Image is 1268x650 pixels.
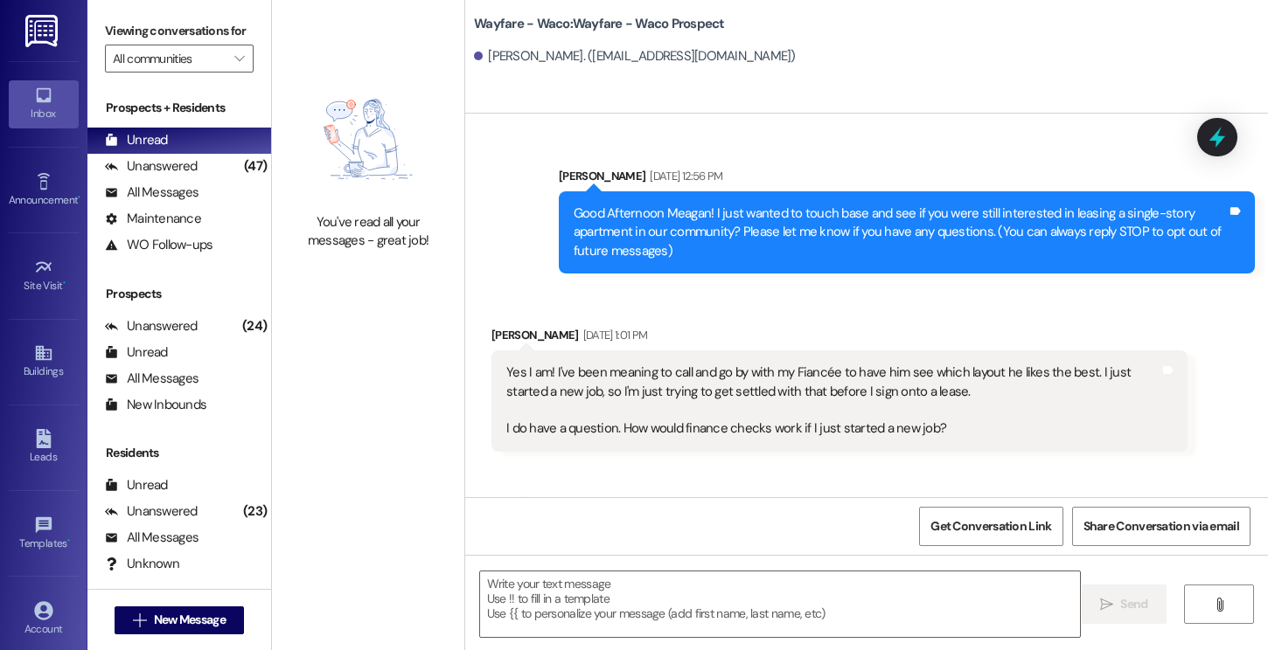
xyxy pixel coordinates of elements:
div: [DATE] 1:01 PM [579,326,648,344]
a: Buildings [9,338,79,385]
div: Unanswered [105,317,198,335]
div: Unknown [105,555,179,573]
b: Wayfare - Waco: Wayfare - Waco Prospect [474,15,725,33]
div: Unanswered [105,502,198,521]
a: Account [9,596,79,643]
div: (24) [238,313,271,340]
span: • [67,535,70,547]
span: New Message [154,611,226,629]
span: Send [1120,595,1147,613]
div: All Messages [105,370,199,388]
div: (47) [240,153,271,180]
i:  [234,52,244,66]
span: Share Conversation via email [1083,517,1239,536]
button: Send [1082,584,1167,624]
i:  [1213,598,1226,612]
a: Leads [9,424,79,471]
div: Good Afternoon Meagan! I just wanted to touch base and see if you were still interested in leasin... [574,204,1227,260]
div: [DATE] 12:56 PM [645,167,722,185]
button: Share Conversation via email [1072,507,1251,546]
img: ResiDesk Logo [25,15,61,47]
i:  [1100,598,1113,612]
div: All Messages [105,183,199,202]
div: Unanswered [105,157,198,176]
img: empty-state [291,74,445,204]
div: Unread [105,476,168,494]
div: (23) [239,498,271,525]
div: Prospects [87,285,271,303]
a: Inbox [9,80,79,128]
span: • [63,277,66,289]
div: Unread [105,343,168,362]
div: [PERSON_NAME]. ([EMAIL_ADDRESS][DOMAIN_NAME]) [474,47,796,66]
div: [PERSON_NAME] [491,326,1188,350]
div: All Messages [105,529,199,547]
div: New Inbounds [105,396,206,414]
a: Templates • [9,510,79,557]
button: New Message [115,606,244,634]
label: Viewing conversations for [105,17,254,45]
div: Maintenance [105,210,201,228]
div: WO Follow-ups [105,236,212,254]
i:  [133,613,146,627]
span: • [78,191,80,204]
div: Yes I am! I've been meaning to call and go by with my Fiancée to have him see which layout he lik... [506,363,1160,439]
input: All communities [113,45,226,73]
div: [PERSON_NAME] [559,167,1255,191]
div: Unread [105,131,168,149]
button: Get Conversation Link [919,507,1062,546]
div: Prospects + Residents [87,99,271,117]
div: You've read all your messages - great job! [291,213,445,251]
div: Residents [87,444,271,462]
span: Get Conversation Link [930,517,1051,536]
a: Site Visit • [9,252,79,300]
